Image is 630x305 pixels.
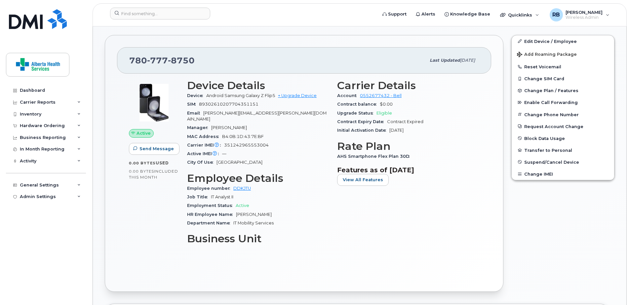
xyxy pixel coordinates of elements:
[187,111,327,121] span: [PERSON_NAME][EMAIL_ADDRESS][PERSON_NAME][DOMAIN_NAME]
[343,177,383,183] span: View All Features
[360,93,402,98] a: 0552677432 - Bell
[187,134,222,139] span: MAC Address
[512,156,614,168] button: Suspend/Cancel Device
[129,169,154,174] span: 0.00 Bytes
[524,88,578,93] span: Change Plan / Features
[134,83,174,122] img: image20231002-3703462-wpz4po.jpeg
[524,159,579,164] span: Suspend/Cancel Device
[199,102,258,107] span: 89302610207704351151
[517,52,577,58] span: Add Roaming Package
[430,58,460,63] span: Last updated
[129,55,195,65] span: 780
[387,119,423,124] span: Contract Expired
[129,161,156,165] span: 0.00 Bytes
[129,143,179,155] button: Send Message
[211,125,247,130] span: [PERSON_NAME]
[337,80,479,91] h3: Carrier Details
[187,80,329,91] h3: Device Details
[337,102,380,107] span: Contract balance
[187,93,206,98] span: Device
[110,8,210,19] input: Find something...
[512,120,614,132] button: Request Account Change
[337,111,376,116] span: Upgrade Status
[278,93,317,98] a: + Upgrade Device
[233,186,251,191] a: DDKJTU
[236,212,272,217] span: [PERSON_NAME]
[380,102,393,107] span: $0.00
[512,168,614,180] button: Change IMEI
[217,160,262,165] span: [GEOGRAPHIC_DATA]
[187,102,199,107] span: SIM
[376,111,392,116] span: Eligible
[545,8,614,21] div: Ryan Ballesteros
[211,194,233,199] span: IT Analyst II
[524,100,578,105] span: Enable Call Forwarding
[137,130,151,136] span: Active
[552,11,560,19] span: RB
[508,12,532,17] span: Quicklinks
[187,220,233,225] span: Department Name
[421,11,435,17] span: Alerts
[337,93,360,98] span: Account
[187,125,211,130] span: Manager
[139,146,174,152] span: Send Message
[156,160,169,165] span: used
[512,61,614,73] button: Reset Voicemail
[389,128,404,133] span: [DATE]
[460,58,475,63] span: [DATE]
[187,151,222,156] span: Active IMEI
[378,8,411,21] a: Support
[512,96,614,108] button: Enable Call Forwarding
[450,11,490,17] span: Knowledge Base
[566,10,603,15] span: [PERSON_NAME]
[187,212,236,217] span: HR Employee Name
[187,194,211,199] span: Job Title
[187,203,236,208] span: Employment Status
[337,119,387,124] span: Contract Expiry Date
[411,8,440,21] a: Alerts
[512,47,614,61] button: Add Roaming Package
[512,73,614,85] button: Change SIM Card
[337,140,479,152] h3: Rate Plan
[187,186,233,191] span: Employee number
[236,203,249,208] span: Active
[512,144,614,156] button: Transfer to Personal
[206,93,275,98] span: Android Samsung Galaxy Z Flip5
[187,143,224,148] span: Carrier IMEI
[222,134,264,139] span: B4:0B:1D:43:7E:BF
[566,15,603,20] span: Wireless Admin
[495,8,544,21] div: Quicklinks
[187,160,217,165] span: City Of Use
[187,233,329,245] h3: Business Unit
[187,111,203,116] span: Email
[512,132,614,144] button: Block Data Usage
[512,35,614,47] a: Edit Device / Employee
[512,109,614,120] button: Change Phone Number
[224,143,269,148] span: 351242965553004
[222,151,226,156] span: —
[512,85,614,96] button: Change Plan / Features
[337,174,389,186] button: View All Features
[147,55,168,65] span: 777
[187,172,329,184] h3: Employee Details
[337,128,389,133] span: Initial Activation Date
[233,220,274,225] span: IT Mobility Services
[337,154,413,159] span: AHS Smartphone Flex Plan 30D
[440,8,495,21] a: Knowledge Base
[388,11,407,17] span: Support
[168,55,195,65] span: 8750
[337,166,479,174] h3: Features as of [DATE]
